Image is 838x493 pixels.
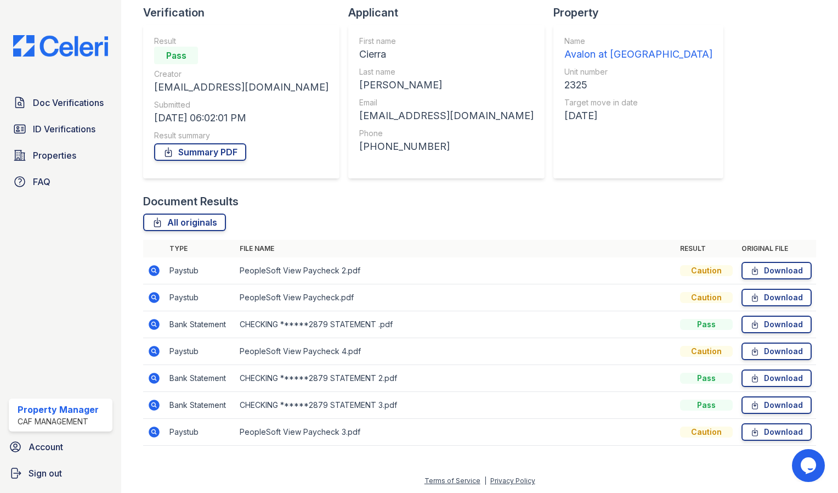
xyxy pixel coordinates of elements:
[792,449,827,482] iframe: chat widget
[4,436,117,458] a: Account
[9,92,112,114] a: Doc Verifications
[18,403,99,416] div: Property Manager
[359,139,534,154] div: [PHONE_NUMBER]
[154,99,329,110] div: Submitted
[154,143,246,161] a: Summary PDF
[165,311,235,338] td: Bank Statement
[29,440,63,453] span: Account
[680,346,733,357] div: Caution
[33,149,76,162] span: Properties
[143,214,226,231] a: All originals
[33,175,50,188] span: FAQ
[165,284,235,311] td: Paystub
[564,108,712,124] div: [DATE]
[29,467,62,480] span: Sign out
[165,392,235,419] td: Bank Statement
[680,427,733,438] div: Caution
[9,118,112,140] a: ID Verifications
[165,240,235,257] th: Type
[18,416,99,427] div: CAF Management
[235,419,676,446] td: PeopleSoft View Paycheck 3.pdf
[165,257,235,284] td: Paystub
[564,97,712,108] div: Target move in date
[235,240,676,257] th: File name
[564,66,712,77] div: Unit number
[33,122,95,136] span: ID Verifications
[359,66,534,77] div: Last name
[564,77,712,93] div: 2325
[680,265,733,276] div: Caution
[564,36,712,62] a: Name Avalon at [GEOGRAPHIC_DATA]
[359,36,534,47] div: First name
[564,47,712,62] div: Avalon at [GEOGRAPHIC_DATA]
[359,47,534,62] div: Cierra
[680,400,733,411] div: Pass
[154,130,329,141] div: Result summary
[154,110,329,126] div: [DATE] 06:02:01 PM
[680,373,733,384] div: Pass
[165,338,235,365] td: Paystub
[484,477,486,485] div: |
[235,284,676,311] td: PeopleSoft View Paycheck.pdf
[165,365,235,392] td: Bank Statement
[33,96,104,109] span: Doc Verifications
[741,262,812,279] a: Download
[143,194,239,209] div: Document Results
[154,69,329,80] div: Creator
[154,47,198,64] div: Pass
[741,316,812,333] a: Download
[154,36,329,47] div: Result
[676,240,737,257] th: Result
[235,338,676,365] td: PeopleSoft View Paycheck 4.pdf
[359,128,534,139] div: Phone
[680,319,733,330] div: Pass
[490,477,535,485] a: Privacy Policy
[741,396,812,414] a: Download
[235,311,676,338] td: CHECKING ******2879 STATEMENT .pdf
[741,423,812,441] a: Download
[143,5,348,20] div: Verification
[9,171,112,193] a: FAQ
[680,292,733,303] div: Caution
[165,419,235,446] td: Paystub
[235,365,676,392] td: CHECKING ******2879 STATEMENT 2.pdf
[359,97,534,108] div: Email
[359,108,534,124] div: [EMAIL_ADDRESS][DOMAIN_NAME]
[4,35,117,57] img: CE_Logo_Blue-a8612792a0a2168367f1c8372b55b34899dd931a85d93a1a3d3e32e68fde9ad4.png
[424,477,480,485] a: Terms of Service
[9,144,112,166] a: Properties
[741,289,812,306] a: Download
[737,240,816,257] th: Original file
[235,257,676,284] td: PeopleSoft View Paycheck 2.pdf
[741,343,812,360] a: Download
[741,369,812,387] a: Download
[4,462,117,484] a: Sign out
[348,5,553,20] div: Applicant
[235,392,676,419] td: CHECKING ******2879 STATEMENT 3.pdf
[553,5,732,20] div: Property
[154,80,329,95] div: [EMAIL_ADDRESS][DOMAIN_NAME]
[564,36,712,47] div: Name
[359,77,534,93] div: [PERSON_NAME]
